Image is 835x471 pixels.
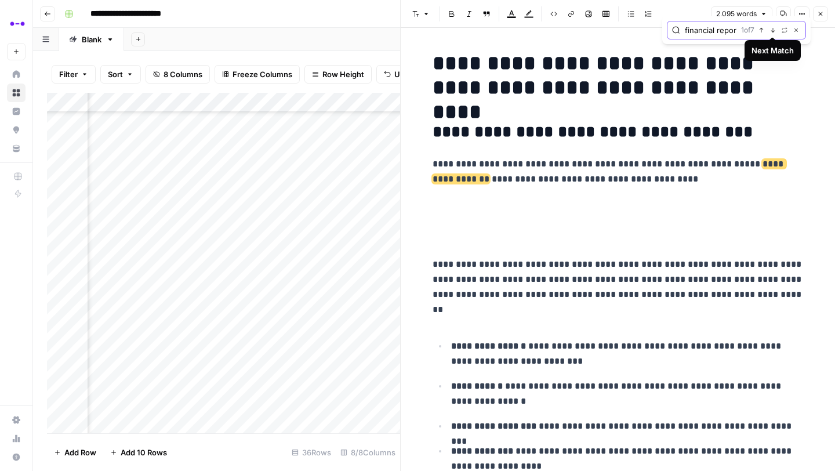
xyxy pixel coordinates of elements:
button: 8 Columns [146,65,210,84]
div: 36 Rows [287,443,336,462]
a: Insights [7,102,26,121]
a: Browse [7,84,26,102]
button: Filter [52,65,96,84]
button: Freeze Columns [215,65,300,84]
span: 8 Columns [164,68,202,80]
button: Row Height [304,65,372,84]
a: Blank [59,28,124,51]
span: Add Row [64,447,96,458]
button: Add 10 Rows [103,443,174,462]
button: Add Row [47,443,103,462]
div: 8/8 Columns [336,443,400,462]
span: 1 of 7 [741,25,754,35]
button: Undo [376,65,422,84]
button: 2,095 words [711,6,772,21]
a: Opportunities [7,121,26,139]
div: Blank [82,34,101,45]
button: Sort [100,65,141,84]
a: Home [7,65,26,84]
span: 2,095 words [716,9,757,19]
button: Workspace: Abacum [7,9,26,38]
span: Sort [108,68,123,80]
button: Help + Support [7,448,26,466]
input: Search [685,24,736,36]
span: Filter [59,68,78,80]
span: Freeze Columns [233,68,292,80]
a: Your Data [7,139,26,158]
span: Add 10 Rows [121,447,167,458]
a: Settings [7,411,26,429]
span: Undo [394,68,414,80]
span: Row Height [322,68,364,80]
img: Abacum Logo [7,13,28,34]
a: Usage [7,429,26,448]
